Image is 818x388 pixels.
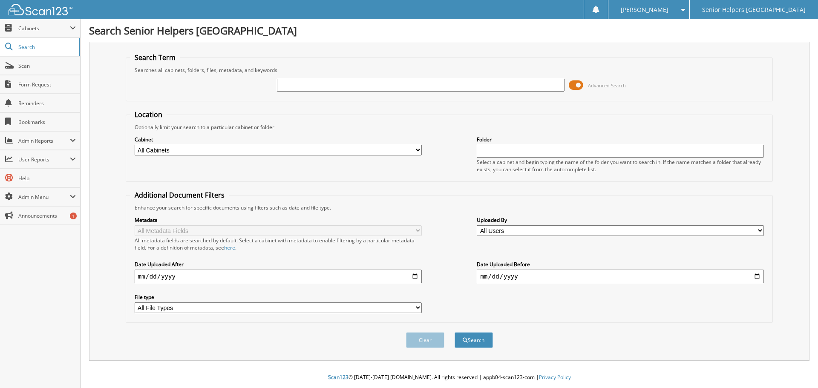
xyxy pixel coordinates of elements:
[135,293,422,301] label: File type
[130,190,229,200] legend: Additional Document Filters
[18,81,76,88] span: Form Request
[135,261,422,268] label: Date Uploaded After
[328,374,349,381] span: Scan123
[135,136,422,143] label: Cabinet
[455,332,493,348] button: Search
[89,23,809,37] h1: Search Senior Helpers [GEOGRAPHIC_DATA]
[18,43,75,51] span: Search
[18,175,76,182] span: Help
[70,213,77,219] div: 1
[588,82,626,89] span: Advanced Search
[135,237,422,251] div: All metadata fields are searched by default. Select a cabinet with metadata to enable filtering b...
[539,374,571,381] a: Privacy Policy
[18,193,70,201] span: Admin Menu
[18,100,76,107] span: Reminders
[477,158,764,173] div: Select a cabinet and begin typing the name of the folder you want to search in. If the name match...
[18,118,76,126] span: Bookmarks
[130,110,167,119] legend: Location
[130,66,769,74] div: Searches all cabinets, folders, files, metadata, and keywords
[130,124,769,131] div: Optionally limit your search to a particular cabinet or folder
[18,25,70,32] span: Cabinets
[18,212,76,219] span: Announcements
[130,53,180,62] legend: Search Term
[9,4,72,15] img: scan123-logo-white.svg
[477,261,764,268] label: Date Uploaded Before
[477,270,764,283] input: end
[18,62,76,69] span: Scan
[477,136,764,143] label: Folder
[135,270,422,283] input: start
[18,156,70,163] span: User Reports
[135,216,422,224] label: Metadata
[702,7,806,12] span: Senior Helpers [GEOGRAPHIC_DATA]
[224,244,235,251] a: here
[81,367,818,388] div: © [DATE]-[DATE] [DOMAIN_NAME]. All rights reserved | appb04-scan123-com |
[477,216,764,224] label: Uploaded By
[406,332,444,348] button: Clear
[18,137,70,144] span: Admin Reports
[621,7,668,12] span: [PERSON_NAME]
[130,204,769,211] div: Enhance your search for specific documents using filters such as date and file type.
